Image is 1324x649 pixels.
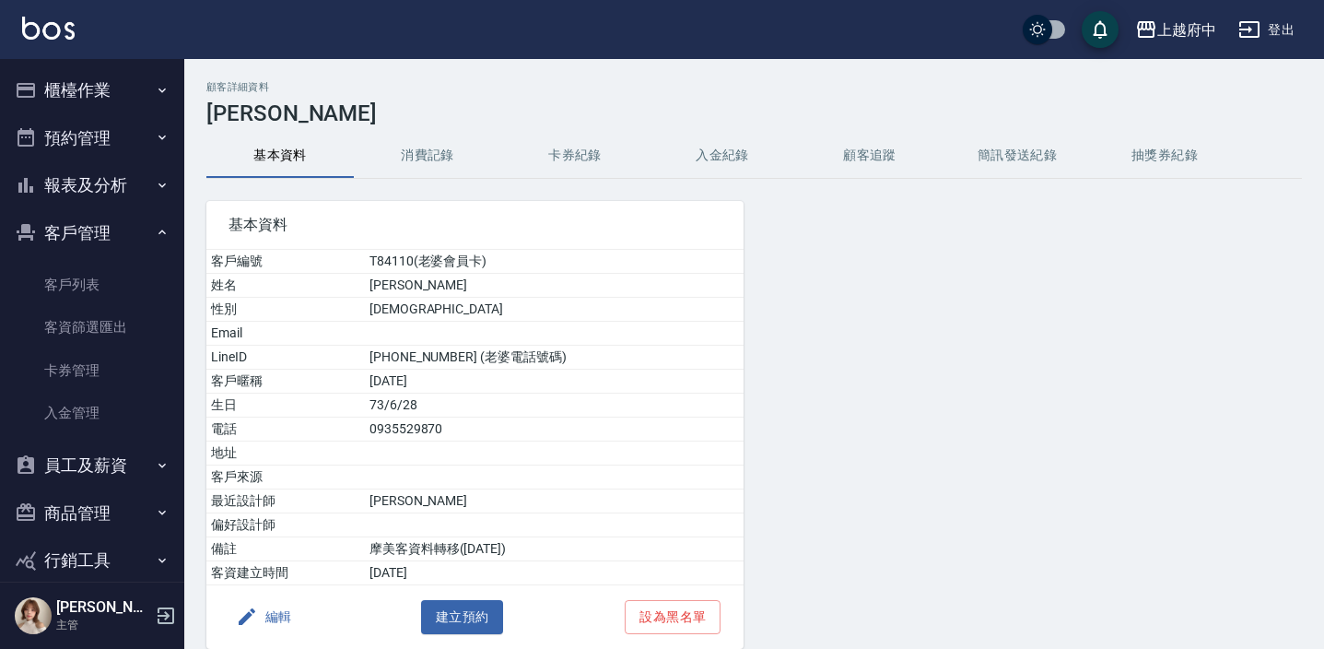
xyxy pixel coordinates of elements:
[501,134,649,178] button: 卡券紀錄
[7,114,177,162] button: 預約管理
[206,561,365,585] td: 客資建立時間
[1091,134,1238,178] button: 抽獎券紀錄
[365,370,744,394] td: [DATE]
[365,537,744,561] td: 摩美客資料轉移([DATE])
[15,597,52,634] img: Person
[228,216,721,234] span: 基本資料
[206,394,365,418] td: 生日
[7,161,177,209] button: 報表及分析
[22,17,75,40] img: Logo
[206,298,365,322] td: 性別
[206,537,365,561] td: 備註
[365,346,744,370] td: [PHONE_NUMBER] (老婆電話號碼)
[943,134,1091,178] button: 簡訊發送紀錄
[7,392,177,434] a: 入金管理
[7,306,177,348] a: 客資篩選匯出
[421,600,504,634] button: 建立預約
[1157,18,1216,41] div: 上越府中
[206,250,365,274] td: 客戶編號
[7,66,177,114] button: 櫃檯作業
[625,600,721,634] button: 設為黑名單
[365,561,744,585] td: [DATE]
[56,598,150,617] h5: [PERSON_NAME]
[7,490,177,537] button: 商品管理
[206,81,1302,93] h2: 顧客詳細資料
[365,490,744,513] td: [PERSON_NAME]
[206,346,365,370] td: LineID
[206,466,365,490] td: 客戶來源
[365,394,744,418] td: 73/6/28
[796,134,943,178] button: 顧客追蹤
[206,513,365,537] td: 偏好設計師
[7,264,177,306] a: 客戶列表
[7,349,177,392] a: 卡券管理
[649,134,796,178] button: 入金紀錄
[7,209,177,257] button: 客戶管理
[228,600,299,634] button: 編輯
[206,274,365,298] td: 姓名
[206,100,1302,126] h3: [PERSON_NAME]
[365,298,744,322] td: [DEMOGRAPHIC_DATA]
[365,250,744,274] td: T84110(老婆會員卡)
[7,537,177,584] button: 行銷工具
[365,418,744,442] td: 0935529870
[1082,11,1119,48] button: save
[7,442,177,490] button: 員工及薪資
[206,322,365,346] td: Email
[56,617,150,633] p: 主管
[206,442,365,466] td: 地址
[206,134,354,178] button: 基本資料
[206,418,365,442] td: 電話
[354,134,501,178] button: 消費記錄
[1231,13,1302,47] button: 登出
[206,370,365,394] td: 客戶暱稱
[206,490,365,513] td: 最近設計師
[1128,11,1224,49] button: 上越府中
[365,274,744,298] td: [PERSON_NAME]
